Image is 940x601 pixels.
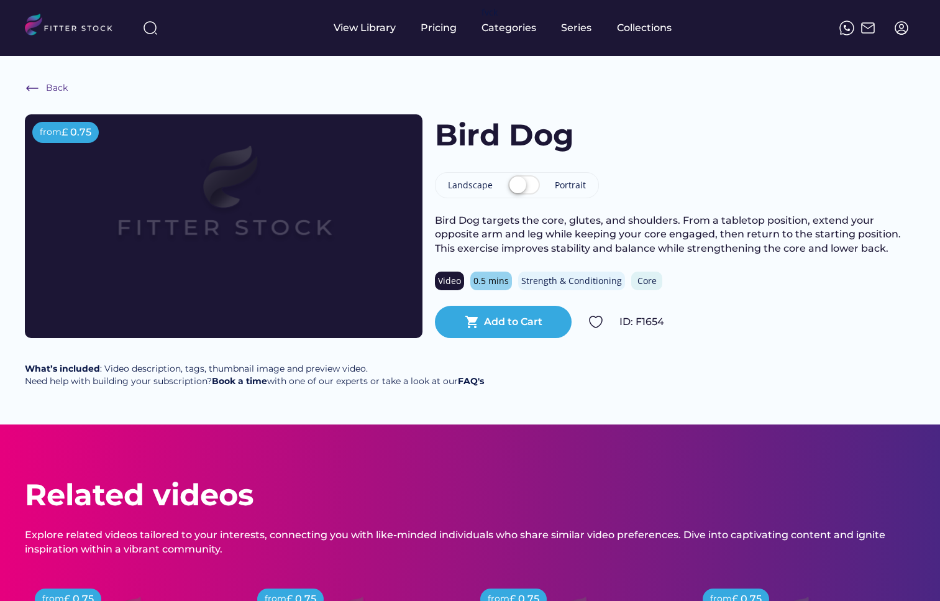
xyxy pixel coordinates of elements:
div: ID: F1654 [619,315,915,329]
img: meteor-icons_whatsapp%20%281%29.svg [839,21,854,35]
div: View Library [334,21,396,35]
img: Frame%20%286%29.svg [25,81,40,96]
div: Landscape [448,179,493,191]
div: Core [634,275,659,287]
div: Back [46,82,68,94]
div: Explore related videos tailored to your interests, connecting you with like-minded individuals wh... [25,528,915,556]
a: FAQ's [458,375,484,387]
div: Related videos [25,474,253,516]
div: Pricing [421,21,457,35]
img: profile-circle.svg [894,21,909,35]
div: £ 0.75 [62,126,91,139]
img: search-normal%203.svg [143,21,158,35]
div: Portrait [555,179,586,191]
div: 0.5 mins [473,275,509,287]
div: Collections [617,21,672,35]
div: from [40,126,62,139]
div: Categories [481,21,536,35]
button: shopping_cart [465,314,480,329]
img: Frame%2051.svg [860,21,875,35]
iframe: chat widget [888,551,928,589]
div: Bird Dog targets the core, glutes, and shoulders. From a tabletop position, extend your opposite ... [435,214,915,255]
iframe: chat widget [869,495,931,553]
img: Group%201000002324.svg [588,314,603,329]
div: : Video description, tags, thumbnail image and preview video. Need help with building your subscr... [25,363,484,387]
img: LOGO.svg [25,14,123,39]
a: Book a time [212,375,267,387]
div: fvck [481,6,498,19]
strong: What’s included [25,363,100,374]
img: Frame%2079%20%281%29.svg [65,114,383,293]
div: Video [438,275,461,287]
h1: Bird Dog [435,114,574,156]
div: Add to Cart [484,315,542,329]
div: Series [561,21,592,35]
div: Strength & Conditioning [521,275,622,287]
